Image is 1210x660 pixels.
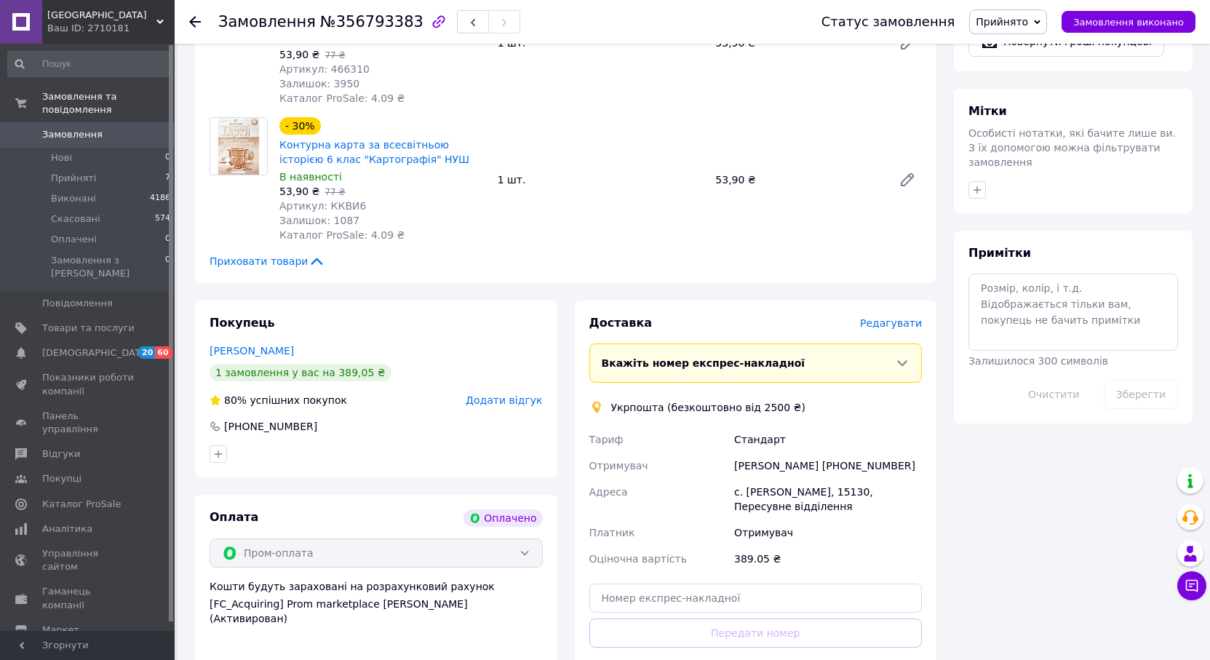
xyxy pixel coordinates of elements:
[968,127,1176,168] span: Особисті нотатки, які бачите лише ви. З їх допомогою можна фільтрувати замовлення
[492,170,710,190] div: 1 шт.
[279,171,342,183] span: В наявності
[210,364,391,381] div: 1 замовлення у вас на 389,05 ₴
[589,316,653,330] span: Доставка
[731,520,925,546] div: Отримувач
[165,151,170,164] span: 0
[608,400,809,415] div: Укрпошта (безкоштовно від 2500 ₴)
[589,460,648,472] span: Отримувач
[42,624,79,637] span: Маркет
[42,547,135,573] span: Управління сайтом
[42,472,81,485] span: Покупці
[968,104,1007,118] span: Мітки
[1062,11,1195,33] button: Замовлення виконано
[165,254,170,280] span: 0
[589,527,635,538] span: Платник
[210,597,543,626] div: [FC_Acquiring] Prom marketplace [PERSON_NAME] (Активирован)
[155,346,172,359] span: 60
[279,139,469,165] a: Контурна карта за всесвітньою історією 6 клас "Картографія" НУШ
[42,585,135,611] span: Гаманець компанії
[210,316,275,330] span: Покупець
[51,254,165,280] span: Замовлення з [PERSON_NAME]
[210,510,258,524] span: Оплата
[279,92,405,104] span: Каталог ProSale: 4.09 ₴
[210,579,543,626] div: Кошти будуть зараховані на розрахунковий рахунок
[150,192,170,205] span: 4186
[224,394,247,406] span: 80%
[589,553,687,565] span: Оціночна вартість
[42,128,103,141] span: Замовлення
[42,90,175,116] span: Замовлення та повідомлення
[731,479,925,520] div: с. [PERSON_NAME], 15130, Пересувне відділення
[279,229,405,241] span: Каталог ProSale: 4.09 ₴
[138,346,155,359] span: 20
[189,15,201,29] div: Повернутися назад
[165,233,170,246] span: 0
[731,453,925,479] div: [PERSON_NAME] [PHONE_NUMBER]
[589,486,628,498] span: Адреса
[47,9,156,22] span: Букварь
[279,34,342,46] span: В наявності
[320,13,423,31] span: №356793383
[279,186,319,197] span: 53,90 ₴
[279,63,370,75] span: Артикул: 466310
[466,394,542,406] span: Додати відгук
[1073,17,1184,28] span: Замовлення виконано
[42,498,121,511] span: Каталог ProSale
[602,357,805,369] span: Вкажіть номер експрес-накладної
[51,172,96,185] span: Прийняті
[51,192,96,205] span: Виконані
[210,118,267,175] img: Контурна карта за всесвітньою історією 6 клас "Картографія" НУШ
[1177,571,1206,600] button: Чат з покупцем
[860,317,922,329] span: Редагувати
[589,434,624,445] span: Тариф
[463,509,542,527] div: Оплачено
[42,346,150,359] span: [DEMOGRAPHIC_DATA]
[893,165,922,194] a: Редагувати
[968,355,1108,367] span: Залишилося 300 символів
[279,49,319,60] span: 53,90 ₴
[821,15,955,29] div: Статус замовлення
[42,448,80,461] span: Відгуки
[279,117,321,135] div: - 30%
[51,233,97,246] span: Оплачені
[968,246,1031,260] span: Примітки
[279,200,366,212] span: Артикул: ККВИ6
[42,522,92,536] span: Аналітика
[47,22,175,35] div: Ваш ID: 2710181
[589,584,923,613] input: Номер експрес-накладної
[165,172,170,185] span: 7
[218,13,316,31] span: Замовлення
[210,393,347,407] div: успішних покупок
[51,212,100,226] span: Скасовані
[51,151,72,164] span: Нові
[42,322,135,335] span: Товари та послуги
[7,51,172,77] input: Пошук
[42,410,135,436] span: Панель управління
[709,170,887,190] div: 53,90 ₴
[325,50,345,60] span: 77 ₴
[279,78,359,90] span: Залишок: 3950
[976,16,1028,28] span: Прийнято
[731,546,925,572] div: 389.05 ₴
[279,215,359,226] span: Залишок: 1087
[210,345,294,357] a: [PERSON_NAME]
[42,371,135,397] span: Показники роботи компанії
[210,254,325,269] span: Приховати товари
[731,426,925,453] div: Стандарт
[155,212,170,226] span: 574
[325,187,345,197] span: 77 ₴
[223,419,319,434] div: [PHONE_NUMBER]
[42,297,113,310] span: Повідомлення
